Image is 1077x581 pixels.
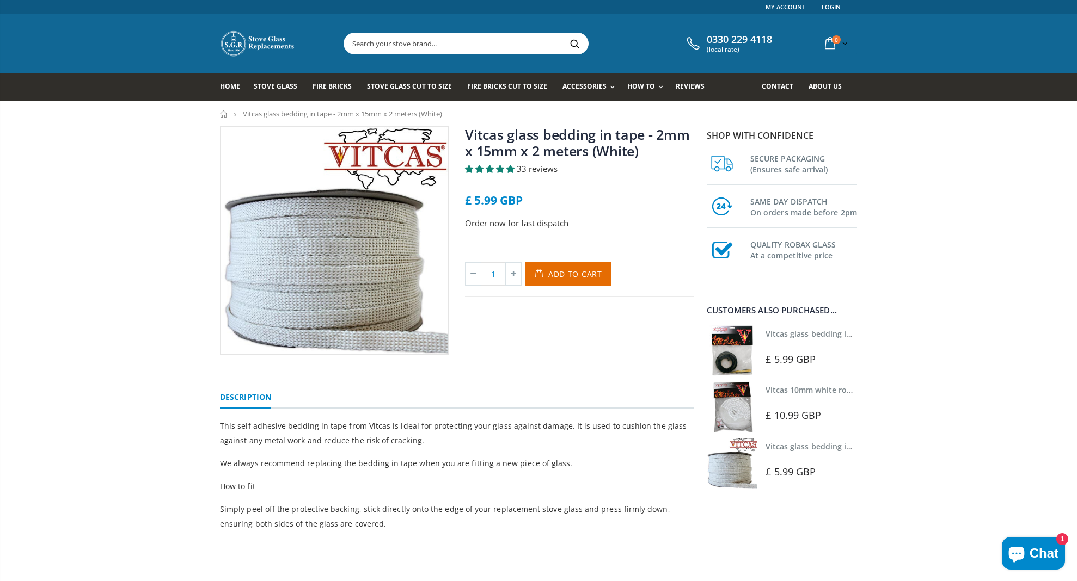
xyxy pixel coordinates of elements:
a: How To [627,73,669,101]
span: Vitcas glass bedding in tape - 2mm x 15mm x 2 meters (White) [243,109,442,119]
img: Vitcas white rope, glue and gloves kit 10mm [707,381,757,432]
p: Order now for fast dispatch [465,217,694,230]
a: Description [220,387,271,409]
span: £ 5.99 GBP [465,193,523,208]
button: Search [562,33,587,54]
span: Home [220,82,240,91]
h3: SAME DAY DISPATCH On orders made before 2pm [750,194,857,218]
h3: SECURE PACKAGING (Ensures safe arrival) [750,151,857,175]
input: Search your stove brand... [344,33,710,54]
a: Fire Bricks [313,73,360,101]
inbox-online-store-chat: Shopify online store chat [999,537,1068,572]
span: £ 10.99 GBP [766,409,821,422]
span: Add to Cart [548,269,602,279]
p: Simply peel off the protective backing, stick directly onto the edge of your replacement stove gl... [220,502,694,531]
img: Stove-Thermal-Tape-Vitcas_1_800x_crop_center.jpg [221,127,448,354]
span: About us [809,82,842,91]
a: Home [220,73,248,101]
a: Vitcas glass bedding in tape - 2mm x 15mm x 2 meters (White) [766,441,997,452]
a: Vitcas glass bedding in tape - 2mm x 15mm x 2 meters (White) [465,125,690,160]
a: About us [809,73,850,101]
span: Fire Bricks Cut To Size [467,82,547,91]
span: Stove Glass [254,82,297,91]
span: 4.88 stars [465,163,517,174]
button: Add to Cart [525,262,611,286]
p: We always recommend replacing the bedding in tape when you are fitting a new piece of glass. [220,456,694,471]
span: 0 [832,35,841,44]
a: Home [220,110,228,118]
span: How to fit [220,481,255,491]
a: Stove Glass [254,73,305,101]
span: Stove Glass Cut To Size [367,82,451,91]
span: Reviews [676,82,705,91]
span: 33 reviews [517,163,558,174]
span: (local rate) [707,46,772,53]
div: Customers also purchased... [707,306,857,314]
span: £ 5.99 GBP [766,353,816,366]
a: Accessories [562,73,620,101]
img: Stove Glass Replacement [220,30,296,57]
span: £ 5.99 GBP [766,465,816,478]
a: 0 [821,33,850,54]
a: Vitcas glass bedding in tape - 2mm x 10mm x 2 meters [766,329,969,339]
a: Contact [762,73,801,101]
p: Shop with confidence [707,129,857,142]
p: This self adhesive bedding in tape from Vitcas is ideal for protecting your glass against damage.... [220,418,694,448]
a: Fire Bricks Cut To Size [467,73,555,101]
span: Fire Bricks [313,82,352,91]
img: Vitcas stove glass bedding in tape [707,438,757,489]
span: How To [627,82,655,91]
a: Stove Glass Cut To Size [367,73,460,101]
span: 0330 229 4118 [707,34,772,46]
img: Vitcas stove glass bedding in tape [707,325,757,376]
a: Reviews [676,73,713,101]
a: Vitcas 10mm white rope kit - includes rope seal and glue! [766,385,979,395]
a: 0330 229 4118 (local rate) [684,34,772,53]
span: Accessories [562,82,607,91]
h3: QUALITY ROBAX GLASS At a competitive price [750,237,857,261]
span: Contact [762,82,793,91]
